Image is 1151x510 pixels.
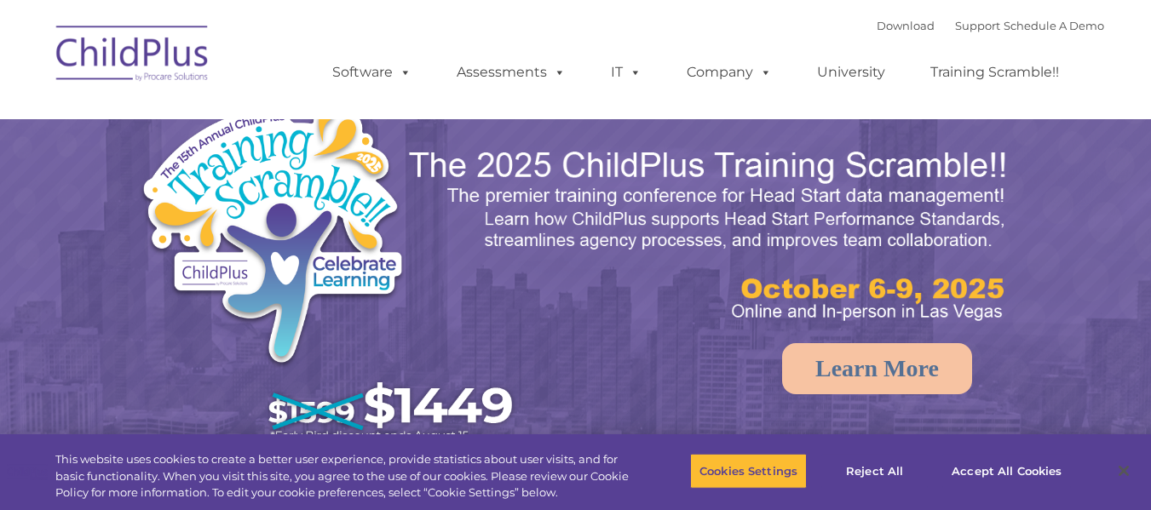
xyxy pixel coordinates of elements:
a: Schedule A Demo [1004,19,1104,32]
span: Last name [237,112,289,125]
button: Close [1105,452,1142,490]
a: Company [670,55,789,89]
button: Reject All [821,453,928,489]
img: ChildPlus by Procare Solutions [48,14,218,99]
font: | [877,19,1104,32]
a: Learn More [782,343,972,394]
div: This website uses cookies to create a better user experience, provide statistics about user visit... [55,451,633,501]
button: Accept All Cookies [942,453,1071,489]
a: Support [955,19,1000,32]
a: University [800,55,902,89]
a: Assessments [440,55,583,89]
button: Cookies Settings [690,453,807,489]
a: Download [877,19,935,32]
a: Software [315,55,429,89]
span: Phone number [237,182,309,195]
a: IT [594,55,659,89]
a: Training Scramble!! [913,55,1076,89]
